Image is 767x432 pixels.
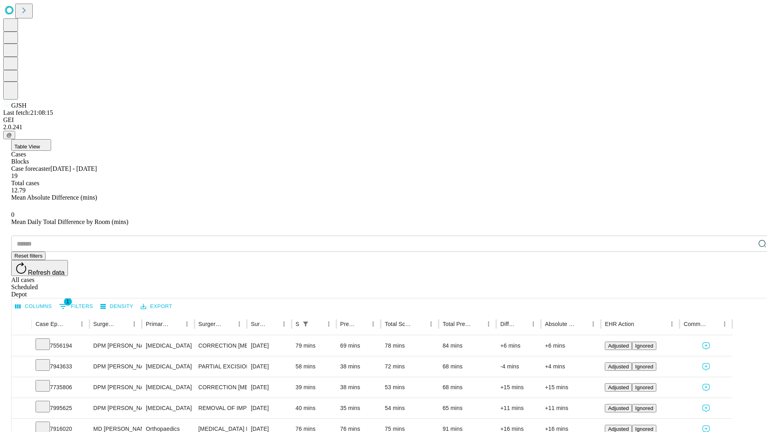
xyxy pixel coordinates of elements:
[16,381,28,395] button: Expand
[296,398,332,418] div: 40 mins
[93,377,138,398] div: DPM [PERSON_NAME] [PERSON_NAME]
[340,398,377,418] div: 35 mins
[93,398,138,418] div: DPM [PERSON_NAME] [PERSON_NAME]
[3,124,764,131] div: 2.0.241
[11,180,39,186] span: Total cases
[57,300,95,313] button: Show filters
[545,377,597,398] div: +15 mins
[719,318,730,330] button: Menu
[36,356,85,377] div: 7943633
[340,336,377,356] div: 69 mins
[385,336,435,356] div: 78 mins
[635,318,646,330] button: Sort
[199,321,222,327] div: Surgery Name
[340,321,356,327] div: Predicted In Room Duration
[11,194,97,201] span: Mean Absolute Difference (mins)
[576,318,588,330] button: Sort
[300,318,311,330] button: Show filters
[296,377,332,398] div: 39 mins
[632,383,656,392] button: Ignored
[545,321,576,327] div: Absolute Difference
[296,336,332,356] div: 79 mins
[528,318,539,330] button: Menu
[605,383,632,392] button: Adjusted
[632,342,656,350] button: Ignored
[323,318,334,330] button: Menu
[267,318,278,330] button: Sort
[608,426,629,432] span: Adjusted
[605,321,634,327] div: EHR Action
[545,336,597,356] div: +6 mins
[605,404,632,412] button: Adjusted
[251,377,288,398] div: [DATE]
[199,336,243,356] div: CORRECTION [MEDICAL_DATA], DOUBLE [MEDICAL_DATA]
[608,384,629,390] span: Adjusted
[545,398,597,418] div: +11 mins
[500,356,537,377] div: -4 mins
[16,402,28,416] button: Expand
[588,318,599,330] button: Menu
[385,398,435,418] div: 54 mins
[251,336,288,356] div: [DATE]
[425,318,437,330] button: Menu
[11,260,68,276] button: Refresh data
[500,336,537,356] div: +6 mins
[3,109,53,116] span: Last fetch: 21:08:15
[368,318,379,330] button: Menu
[199,356,243,377] div: PARTIAL EXCISION PHALANX OF TOE
[11,139,51,151] button: Table View
[14,144,40,150] span: Table View
[251,356,288,377] div: [DATE]
[11,252,46,260] button: Reset filters
[500,377,537,398] div: +15 mins
[11,172,18,179] span: 19
[14,253,42,259] span: Reset filters
[146,321,169,327] div: Primary Service
[199,377,243,398] div: CORRECTION [MEDICAL_DATA]
[13,300,54,313] button: Select columns
[11,165,50,172] span: Case forecaster
[608,364,629,370] span: Adjusted
[11,211,14,218] span: 0
[356,318,368,330] button: Sort
[117,318,129,330] button: Sort
[76,318,87,330] button: Menu
[36,377,85,398] div: 7735806
[251,321,266,327] div: Surgery Date
[517,318,528,330] button: Sort
[632,362,656,371] button: Ignored
[93,336,138,356] div: DPM [PERSON_NAME] [PERSON_NAME]
[300,318,311,330] div: 1 active filter
[278,318,290,330] button: Menu
[146,356,190,377] div: [MEDICAL_DATA]
[223,318,234,330] button: Sort
[443,377,493,398] div: 68 mins
[632,404,656,412] button: Ignored
[635,405,653,411] span: Ignored
[608,343,629,349] span: Adjusted
[666,318,678,330] button: Menu
[3,116,764,124] div: GEI
[385,356,435,377] div: 72 mins
[28,269,65,276] span: Refresh data
[545,356,597,377] div: +4 mins
[36,321,64,327] div: Case Epic Id
[50,165,97,172] span: [DATE] - [DATE]
[146,398,190,418] div: [MEDICAL_DATA]
[443,336,493,356] div: 84 mins
[414,318,425,330] button: Sort
[340,377,377,398] div: 38 mins
[500,398,537,418] div: +11 mins
[146,377,190,398] div: [MEDICAL_DATA]
[11,102,26,109] span: GJSH
[11,187,26,194] span: 12.79
[6,132,12,138] span: @
[443,398,493,418] div: 65 mins
[635,426,653,432] span: Ignored
[312,318,323,330] button: Sort
[65,318,76,330] button: Sort
[483,318,494,330] button: Menu
[181,318,193,330] button: Menu
[443,321,471,327] div: Total Predicted Duration
[93,356,138,377] div: DPM [PERSON_NAME] [PERSON_NAME]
